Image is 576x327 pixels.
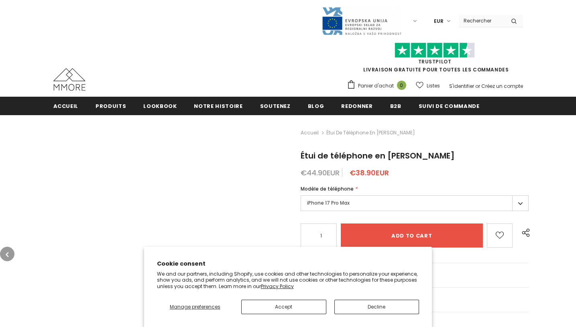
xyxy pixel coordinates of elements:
[322,17,402,24] a: Javni Razpis
[326,128,415,138] span: Étui de téléphone en [PERSON_NAME]
[308,97,324,115] a: Blog
[301,150,455,161] span: Étui de téléphone en [PERSON_NAME]
[170,303,220,310] span: Manage preferences
[449,83,474,89] a: S'identifier
[260,97,291,115] a: soutenez
[53,97,79,115] a: Accueil
[194,102,242,110] span: Notre histoire
[341,102,372,110] span: Redonner
[350,168,389,178] span: €38.90EUR
[341,97,372,115] a: Redonner
[427,82,440,90] span: Listes
[395,43,475,58] img: Faites confiance aux étoiles pilotes
[390,102,401,110] span: B2B
[397,81,406,90] span: 0
[143,102,177,110] span: Lookbook
[475,83,480,89] span: or
[143,97,177,115] a: Lookbook
[53,68,85,91] img: Cas MMORE
[347,80,410,92] a: Panier d'achat 0
[157,271,419,290] p: We and our partners, including Shopify, use cookies and other technologies to personalize your ex...
[260,102,291,110] span: soutenez
[418,58,452,65] a: TrustPilot
[308,102,324,110] span: Blog
[419,97,480,115] a: Suivi de commande
[157,300,233,314] button: Manage preferences
[301,128,319,138] a: Accueil
[261,283,294,290] a: Privacy Policy
[301,185,354,192] span: Modèle de téléphone
[334,300,419,314] button: Decline
[358,82,394,90] span: Panier d'achat
[96,102,126,110] span: Produits
[419,102,480,110] span: Suivi de commande
[157,260,419,268] h2: Cookie consent
[194,97,242,115] a: Notre histoire
[459,15,505,26] input: Search Site
[96,97,126,115] a: Produits
[347,46,523,73] span: LIVRAISON GRATUITE POUR TOUTES LES COMMANDES
[322,6,402,36] img: Javni Razpis
[301,195,529,211] label: iPhone 17 Pro Max
[241,300,326,314] button: Accept
[434,17,444,25] span: EUR
[481,83,523,89] a: Créez un compte
[53,102,79,110] span: Accueil
[390,97,401,115] a: B2B
[416,79,440,93] a: Listes
[341,223,483,248] input: Add to cart
[301,168,340,178] span: €44.90EUR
